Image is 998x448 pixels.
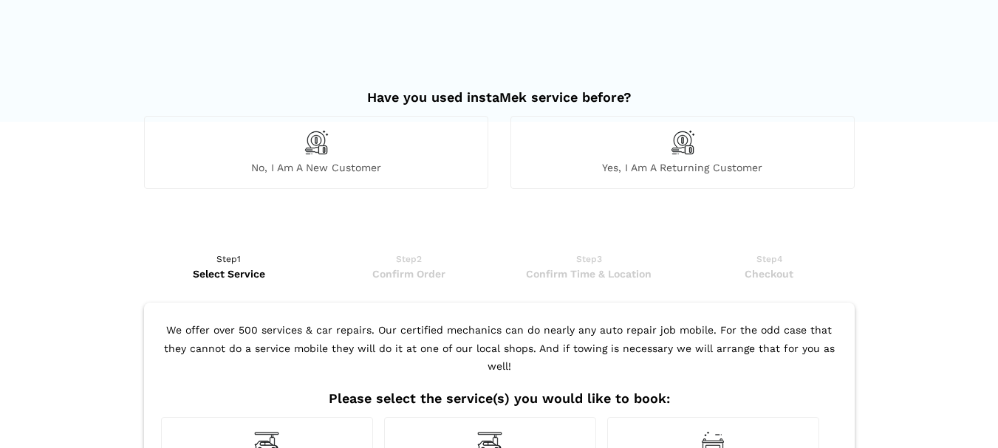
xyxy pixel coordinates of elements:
[157,390,841,407] h2: Please select the service(s) you would like to book:
[504,252,674,281] a: Step3
[144,266,315,281] span: Select Service
[511,161,854,174] span: Yes, I am a returning customer
[144,75,855,106] h2: Have you used instaMek service before?
[684,252,855,281] a: Step4
[157,321,841,390] p: We offer over 500 services & car repairs. Our certified mechanics can do nearly any auto repair j...
[145,161,488,174] span: No, I am a new customer
[504,266,674,281] span: Confirm Time & Location
[324,266,494,281] span: Confirm Order
[144,252,315,281] a: Step1
[324,252,494,281] a: Step2
[684,266,855,281] span: Checkout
